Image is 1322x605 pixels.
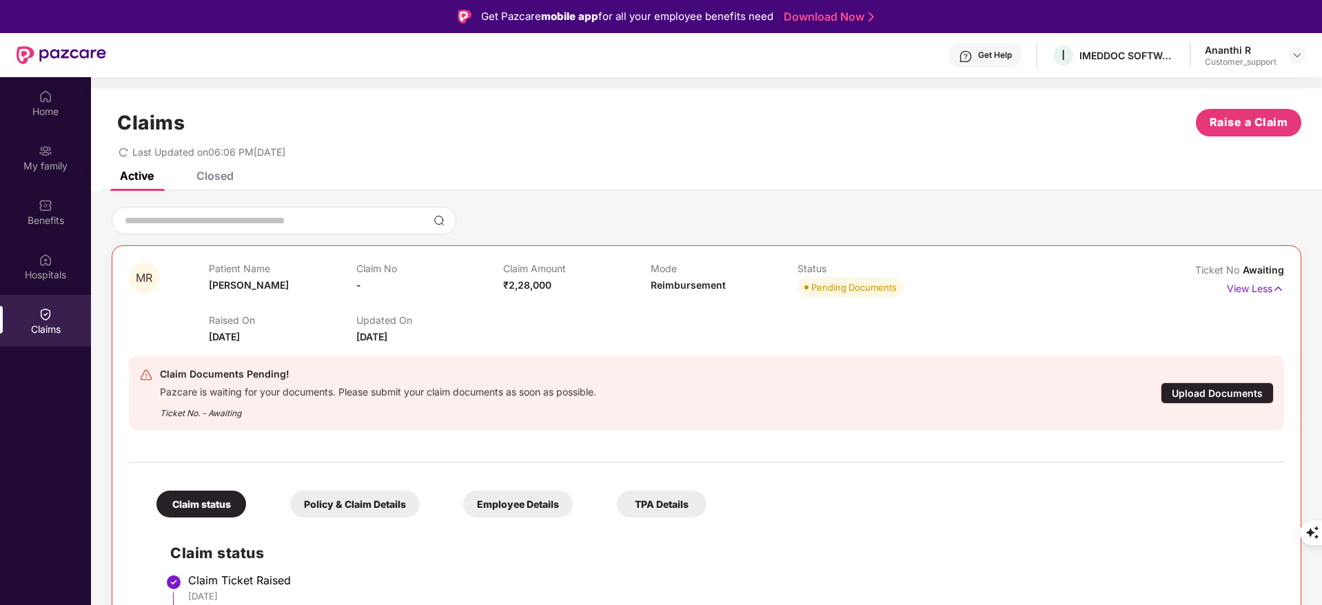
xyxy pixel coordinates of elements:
img: svg+xml;base64,PHN2ZyB3aWR0aD0iMjAiIGhlaWdodD0iMjAiIHZpZXdCb3g9IjAgMCAyMCAyMCIgZmlsbD0ibm9uZSIgeG... [39,144,52,158]
span: Reimbursement [651,279,726,291]
div: TPA Details [617,491,706,517]
div: Active [120,169,154,183]
button: Raise a Claim [1196,109,1301,136]
span: I [1061,47,1065,63]
div: Claim status [156,491,246,517]
p: Mode [651,263,797,274]
p: Raised On [209,314,356,326]
span: [DATE] [209,331,240,342]
strong: mobile app [541,10,598,23]
p: Patient Name [209,263,356,274]
div: Closed [196,169,234,183]
img: New Pazcare Logo [17,46,106,64]
div: Upload Documents [1161,382,1274,404]
span: MR [136,272,152,284]
h2: Claim status [170,542,1270,564]
div: Ananthi R [1205,43,1277,57]
div: Claim Documents Pending! [160,366,596,382]
p: Status [797,263,944,274]
img: Stroke [868,10,874,24]
img: svg+xml;base64,PHN2ZyBpZD0iRHJvcGRvd24tMzJ4MzIiIHhtbG5zPSJodHRwOi8vd3d3LnczLm9yZy8yMDAwL3N2ZyIgd2... [1292,50,1303,61]
img: svg+xml;base64,PHN2ZyBpZD0iU2VhcmNoLTMyeDMyIiB4bWxucz0iaHR0cDovL3d3dy53My5vcmcvMjAwMC9zdmciIHdpZH... [434,215,445,226]
div: [DATE] [188,590,1270,602]
span: ₹2,28,000 [503,279,551,291]
span: Awaiting [1243,264,1284,276]
div: IMEDDOC SOFTWARE INDIA PRIVATE LIMITED [1079,49,1176,62]
img: svg+xml;base64,PHN2ZyBpZD0iSGVscC0zMngzMiIgeG1sbnM9Imh0dHA6Ly93d3cudzMub3JnLzIwMDAvc3ZnIiB3aWR0aD... [959,50,973,63]
span: Last Updated on 06:06 PM[DATE] [132,146,285,158]
img: svg+xml;base64,PHN2ZyBpZD0iSG9zcGl0YWxzIiB4bWxucz0iaHR0cDovL3d3dy53My5vcmcvMjAwMC9zdmciIHdpZHRoPS... [39,253,52,267]
div: Pending Documents [811,280,897,294]
div: Policy & Claim Details [290,491,420,517]
img: Logo [458,10,471,23]
span: - [356,279,361,291]
div: Customer_support [1205,57,1277,68]
div: Get Pazcare for all your employee benefits need [481,8,773,25]
div: Employee Details [463,491,573,517]
p: Claim No [356,263,503,274]
p: Updated On [356,314,503,326]
a: Download Now [784,10,870,24]
img: svg+xml;base64,PHN2ZyBpZD0iSG9tZSIgeG1sbnM9Imh0dHA6Ly93d3cudzMub3JnLzIwMDAvc3ZnIiB3aWR0aD0iMjAiIG... [39,90,52,103]
span: Ticket No [1195,264,1243,276]
img: svg+xml;base64,PHN2ZyBpZD0iQ2xhaW0iIHhtbG5zPSJodHRwOi8vd3d3LnczLm9yZy8yMDAwL3N2ZyIgd2lkdGg9IjIwIi... [39,307,52,321]
div: Pazcare is waiting for your documents. Please submit your claim documents as soon as possible. [160,382,596,398]
span: [DATE] [356,331,387,342]
span: Raise a Claim [1210,114,1288,131]
div: Get Help [978,50,1012,61]
h1: Claims [117,111,185,134]
p: View Less [1227,278,1284,296]
img: svg+xml;base64,PHN2ZyBpZD0iU3RlcC1Eb25lLTMyeDMyIiB4bWxucz0iaHR0cDovL3d3dy53My5vcmcvMjAwMC9zdmciIH... [165,574,182,591]
span: [PERSON_NAME] [209,279,289,291]
img: svg+xml;base64,PHN2ZyB4bWxucz0iaHR0cDovL3d3dy53My5vcmcvMjAwMC9zdmciIHdpZHRoPSIxNyIgaGVpZ2h0PSIxNy... [1272,281,1284,296]
span: redo [119,146,128,158]
p: Claim Amount [503,263,650,274]
div: Claim Ticket Raised [188,573,1270,587]
div: Ticket No. - Awaiting [160,398,596,420]
img: svg+xml;base64,PHN2ZyBpZD0iQmVuZWZpdHMiIHhtbG5zPSJodHRwOi8vd3d3LnczLm9yZy8yMDAwL3N2ZyIgd2lkdGg9Ij... [39,198,52,212]
img: svg+xml;base64,PHN2ZyB4bWxucz0iaHR0cDovL3d3dy53My5vcmcvMjAwMC9zdmciIHdpZHRoPSIyNCIgaGVpZ2h0PSIyNC... [139,368,153,382]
